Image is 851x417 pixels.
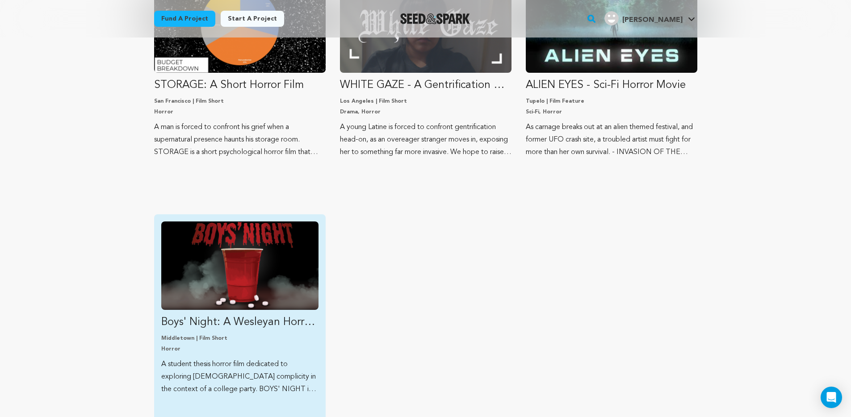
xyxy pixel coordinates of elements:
[154,11,215,27] a: Fund a project
[603,9,697,25] a: Brandon S.'s Profile
[340,121,511,158] p: A young Latine is forced to confront gentrification head-on, as an overeager stranger moves in, e...
[526,98,697,105] p: Tupelo | Film Feature
[526,78,697,92] p: ALIEN EYES - Sci-Fi Horror Movie
[161,221,319,396] a: Fund Boys&#039; Night: A Wesleyan Horror Thesis
[154,98,326,105] p: San Francisco | Film Short
[161,346,319,353] p: Horror
[161,358,319,396] p: A student thesis horror film dedicated to exploring [DEMOGRAPHIC_DATA] complicity in the context ...
[526,108,697,116] p: Sci-Fi, Horror
[622,17,683,24] span: [PERSON_NAME]
[400,13,470,24] a: Seed&Spark Homepage
[604,11,619,25] img: user.png
[154,108,326,116] p: Horror
[154,121,326,158] p: A man is forced to confront his grief when a supernatural presence haunts his storage room. STORA...
[340,78,511,92] p: WHITE GAZE - A Gentrification Horror
[340,98,511,105] p: Los Angeles | Film Short
[154,78,326,92] p: STORAGE: A Short Horror Film
[603,9,697,28] span: Brandon S.'s Profile
[340,108,511,116] p: Drama, Horror
[526,121,697,158] p: As carnage breaks out at an alien themed festival, and former UFO crash site, a troubled artist m...
[400,13,470,24] img: Seed&Spark Logo Dark Mode
[221,11,284,27] a: Start a project
[604,11,683,25] div: Brandon S.'s Profile
[161,335,319,342] p: Middletown | Film Short
[161,315,319,329] p: Boys' Night: A Wesleyan Horror Thesis
[821,387,842,408] div: Open Intercom Messenger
